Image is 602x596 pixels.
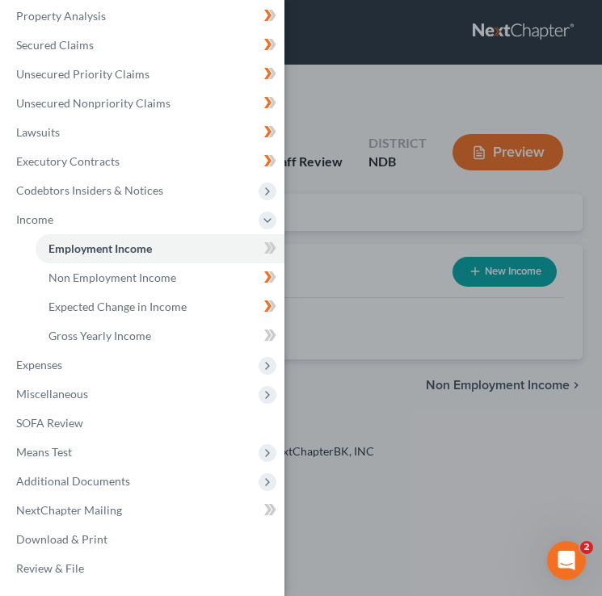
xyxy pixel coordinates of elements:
[36,321,284,350] a: Gross Yearly Income
[16,474,130,488] span: Additional Documents
[3,89,284,118] a: Unsecured Nonpriority Claims
[16,96,170,110] span: Unsecured Nonpriority Claims
[36,292,284,321] a: Expected Change in Income
[16,125,60,139] span: Lawsuits
[3,60,284,89] a: Unsecured Priority Claims
[3,409,284,438] a: SOFA Review
[16,38,94,52] span: Secured Claims
[16,561,84,575] span: Review & File
[3,118,284,147] a: Lawsuits
[16,387,88,401] span: Miscellaneous
[36,263,284,292] a: Non Employment Income
[580,541,593,554] span: 2
[36,234,284,263] a: Employment Income
[16,503,122,517] span: NextChapter Mailing
[16,154,120,168] span: Executory Contracts
[16,445,72,459] span: Means Test
[3,554,284,583] a: Review & File
[16,67,149,81] span: Unsecured Priority Claims
[3,147,284,176] a: Executory Contracts
[48,241,152,255] span: Employment Income
[16,183,163,197] span: Codebtors Insiders & Notices
[48,300,187,313] span: Expected Change in Income
[3,31,284,60] a: Secured Claims
[3,2,284,31] a: Property Analysis
[16,9,106,23] span: Property Analysis
[48,271,176,284] span: Non Employment Income
[547,541,586,580] iframe: Intercom live chat
[16,532,107,546] span: Download & Print
[3,525,284,554] a: Download & Print
[3,496,284,525] a: NextChapter Mailing
[16,416,83,430] span: SOFA Review
[48,329,151,342] span: Gross Yearly Income
[16,358,62,371] span: Expenses
[16,212,53,226] span: Income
